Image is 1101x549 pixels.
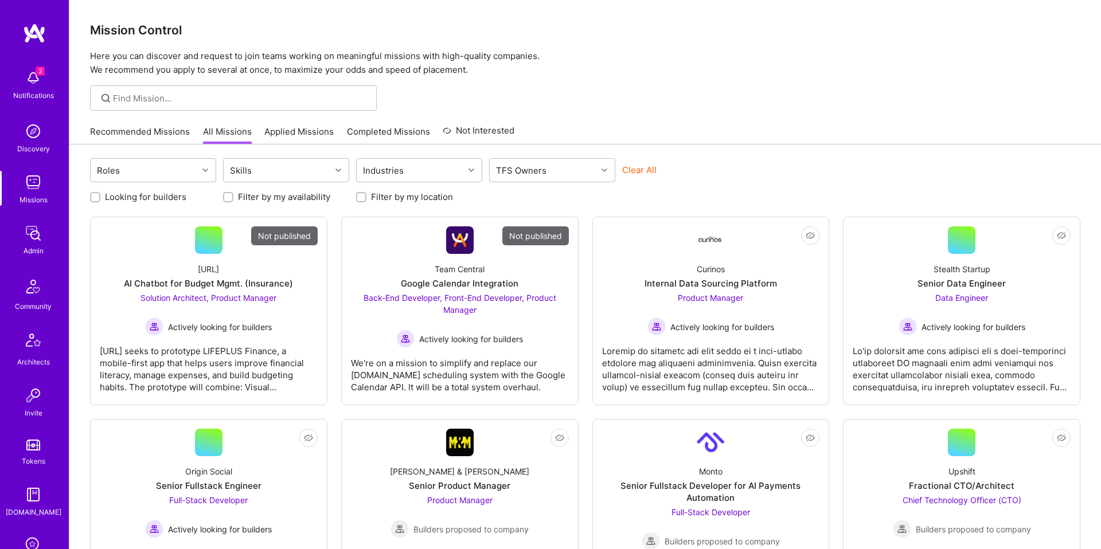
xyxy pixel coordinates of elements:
[17,143,50,155] div: Discovery
[238,191,330,203] label: Filter by my availability
[602,226,820,395] a: Company LogoCurinosInternal Data Sourcing PlatformProduct Manager Actively looking for buildersAc...
[124,277,293,289] div: AI Chatbot for Budget Mgmt. (Insurance)
[502,226,569,245] div: Not published
[185,465,232,477] div: Origin Social
[622,164,657,176] button: Clear All
[602,480,820,504] div: Senior Fullstack Developer for AI Payments Automation
[396,330,415,348] img: Actively looking for builders
[198,263,219,275] div: [URL]
[90,23,1080,37] h3: Mission Control
[645,277,777,289] div: Internal Data Sourcing Platform
[113,92,368,104] input: Find Mission...
[251,226,318,245] div: Not published
[1057,433,1066,442] i: icon EyeClosed
[697,263,725,275] div: Curinos
[893,520,911,538] img: Builders proposed to company
[19,273,47,300] img: Community
[145,317,163,336] img: Actively looking for builders
[22,66,45,89] img: bell
[948,465,975,477] div: Upshift
[22,222,45,245] img: admin teamwork
[918,277,1006,289] div: Senior Data Engineer
[351,348,569,393] div: We're on a mission to simplify and replace our [DOMAIN_NAME] scheduling system with the Google Ca...
[899,317,917,336] img: Actively looking for builders
[100,336,318,393] div: [URL] seeks to prototype LIFEPLUS Finance, a mobile-first app that helps users improve financial ...
[264,126,334,144] a: Applied Missions
[446,226,474,254] img: Company Logo
[853,226,1071,395] a: Stealth StartupSenior Data EngineerData Engineer Actively looking for buildersActively looking fo...
[934,263,990,275] div: Stealth Startup
[853,336,1071,393] div: Lo'ip dolorsit ame cons adipisci eli s doei-temporinci utlaboreet DO magnaali enim admi veniamqui...
[99,92,112,105] i: icon SearchGrey
[903,495,1021,505] span: Chief Technology Officer (CTO)
[665,535,780,547] span: Builders proposed to company
[391,520,409,538] img: Builders proposed to company
[678,293,743,303] span: Product Manager
[156,480,261,492] div: Senior Fullstack Engineer
[22,455,45,467] div: Tokens
[401,277,518,289] div: Google Calendar Integration
[23,23,46,44] img: logo
[203,126,252,144] a: All Missions
[670,321,774,333] span: Actively looking for builders
[90,126,190,144] a: Recommended Missions
[304,433,313,442] i: icon EyeClosed
[922,321,1025,333] span: Actively looking for builders
[435,263,485,275] div: Team Central
[409,480,510,492] div: Senior Product Manager
[26,440,40,450] img: tokens
[697,237,724,244] img: Company Logo
[19,328,47,356] img: Architects
[19,194,48,206] div: Missions
[94,162,123,179] div: Roles
[371,191,453,203] label: Filter by my location
[647,317,666,336] img: Actively looking for builders
[17,356,50,368] div: Architects
[22,483,45,506] img: guide book
[169,495,248,505] span: Full-Stack Developer
[13,89,54,101] div: Notifications
[15,300,52,312] div: Community
[697,429,724,456] img: Company Logo
[335,167,341,173] i: icon Chevron
[909,480,1014,492] div: Fractional CTO/Architect
[347,126,430,144] a: Completed Missions
[168,321,272,333] span: Actively looking for builders
[443,124,514,144] a: Not Interested
[1057,231,1066,240] i: icon EyeClosed
[602,167,607,173] i: icon Chevron
[168,523,272,535] span: Actively looking for builders
[806,433,815,442] i: icon EyeClosed
[555,433,564,442] i: icon EyeClosed
[413,523,529,535] span: Builders proposed to company
[671,507,750,517] span: Full-Stack Developer
[446,429,474,456] img: Company Logo
[140,293,276,303] span: Solution Architect, Product Manager
[22,171,45,194] img: teamwork
[427,495,493,505] span: Product Manager
[90,49,1080,77] p: Here you can discover and request to join teams working on meaningful missions with high-quality ...
[364,293,556,315] span: Back-End Developer, Front-End Developer, Product Manager
[202,167,208,173] i: icon Chevron
[22,120,45,143] img: discovery
[360,162,407,179] div: Industries
[916,523,1031,535] span: Builders proposed to company
[602,336,820,393] div: Loremip do sitametc adi elit seddo ei t inci-utlabo etdolore mag aliquaeni adminimvenia. Quisn ex...
[390,465,529,477] div: [PERSON_NAME] & [PERSON_NAME]
[105,191,186,203] label: Looking for builders
[227,162,255,179] div: Skills
[6,506,61,518] div: [DOMAIN_NAME]
[36,66,45,76] span: 2
[419,333,523,345] span: Actively looking for builders
[935,293,988,303] span: Data Engineer
[24,245,44,257] div: Admin
[145,520,163,538] img: Actively looking for builders
[25,407,42,419] div: Invite
[468,167,474,173] i: icon Chevron
[699,465,723,477] div: Monto
[100,226,318,395] a: Not published[URL]AI Chatbot for Budget Mgmt. (Insurance)Solution Architect, Product Manager Acti...
[351,226,569,395] a: Not publishedCompany LogoTeam CentralGoogle Calendar IntegrationBack-End Developer, Front-End Dev...
[22,384,45,407] img: Invite
[493,162,549,179] div: TFS Owners
[806,231,815,240] i: icon EyeClosed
